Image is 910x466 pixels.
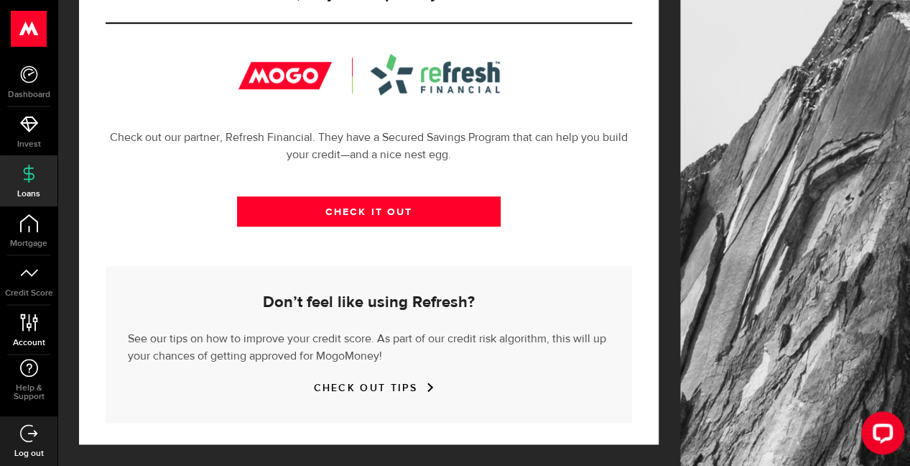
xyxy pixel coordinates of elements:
p: Check out our partner, Refresh Financial. They have a Secured Savings Program that can help you b... [106,129,632,164]
h5: Don’t feel like using Refresh? [128,294,610,311]
p: See our tips on how to improve your credit score. As part of our credit risk algorithm, this will... [128,327,610,365]
iframe: LiveChat chat widget [850,406,910,466]
a: CHECK IT OUT [237,196,501,227]
a: CHECK OUT TIPS [313,382,424,394]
